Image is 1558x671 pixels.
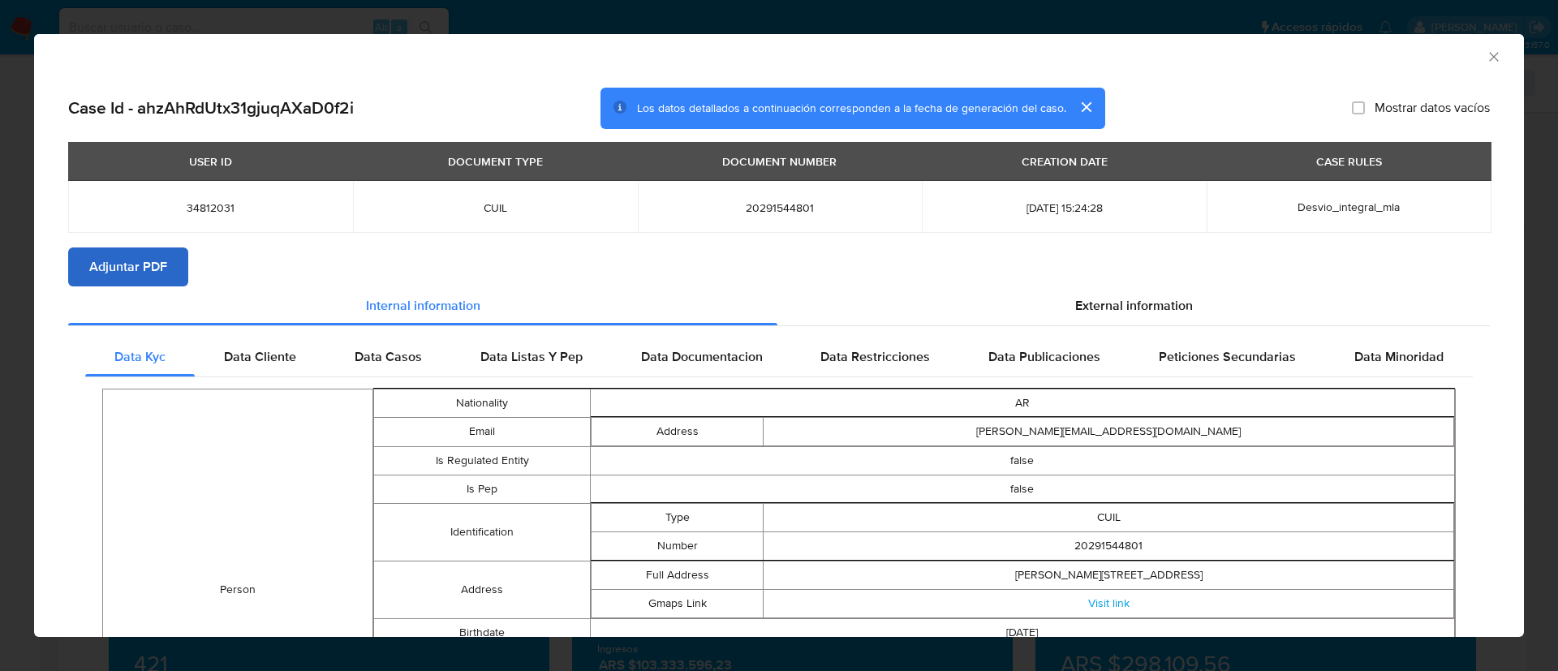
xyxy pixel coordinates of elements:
div: USER ID [179,148,242,175]
div: Detailed internal info [85,338,1473,376]
span: Data Documentacion [641,347,763,366]
span: Los datos detallados a continuación corresponden a la fecha de generación del caso. [637,100,1066,116]
td: [PERSON_NAME][EMAIL_ADDRESS][DOMAIN_NAME] [764,417,1454,445]
div: Detailed info [68,286,1490,325]
span: Data Cliente [224,347,296,366]
td: Address [591,417,764,445]
button: Adjuntar PDF [68,247,188,286]
span: Data Kyc [114,347,166,366]
div: DOCUMENT NUMBER [712,148,846,175]
span: External information [1075,296,1193,315]
td: false [590,475,1454,503]
a: Visit link [1088,595,1130,611]
td: Is Regulated Entity [374,446,590,475]
button: Cerrar ventana [1486,49,1500,63]
div: CASE RULES [1306,148,1392,175]
td: Is Pep [374,475,590,503]
span: Data Listas Y Pep [480,347,583,366]
td: false [590,446,1454,475]
td: Number [591,531,764,560]
td: CUIL [764,503,1454,531]
span: Data Publicaciones [988,347,1100,366]
td: Email [374,417,590,446]
div: closure-recommendation-modal [34,34,1524,637]
div: DOCUMENT TYPE [438,148,553,175]
span: [DATE] 15:24:28 [941,200,1187,215]
span: CUIL [372,200,618,215]
td: [DATE] [590,618,1454,647]
span: 34812031 [88,200,334,215]
td: Address [374,561,590,618]
td: Identification [374,503,590,561]
td: Full Address [591,561,764,589]
h2: Case Id - ahzAhRdUtx31gjuqAXaD0f2i [68,97,354,118]
span: Peticiones Secundarias [1159,347,1296,366]
td: 20291544801 [764,531,1454,560]
span: Desvio_integral_mla [1298,199,1400,215]
td: Type [591,503,764,531]
input: Mostrar datos vacíos [1352,101,1365,114]
td: Birthdate [374,618,590,647]
td: [PERSON_NAME][STREET_ADDRESS] [764,561,1454,589]
span: Mostrar datos vacíos [1375,100,1490,116]
span: 20291544801 [657,200,903,215]
span: Internal information [366,296,480,315]
div: CREATION DATE [1012,148,1117,175]
span: Adjuntar PDF [89,249,167,285]
td: Nationality [374,389,590,417]
span: Data Casos [355,347,422,366]
span: Data Restricciones [820,347,930,366]
span: Data Minoridad [1354,347,1444,366]
td: AR [590,389,1454,417]
button: cerrar [1066,88,1105,127]
td: Gmaps Link [591,589,764,617]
